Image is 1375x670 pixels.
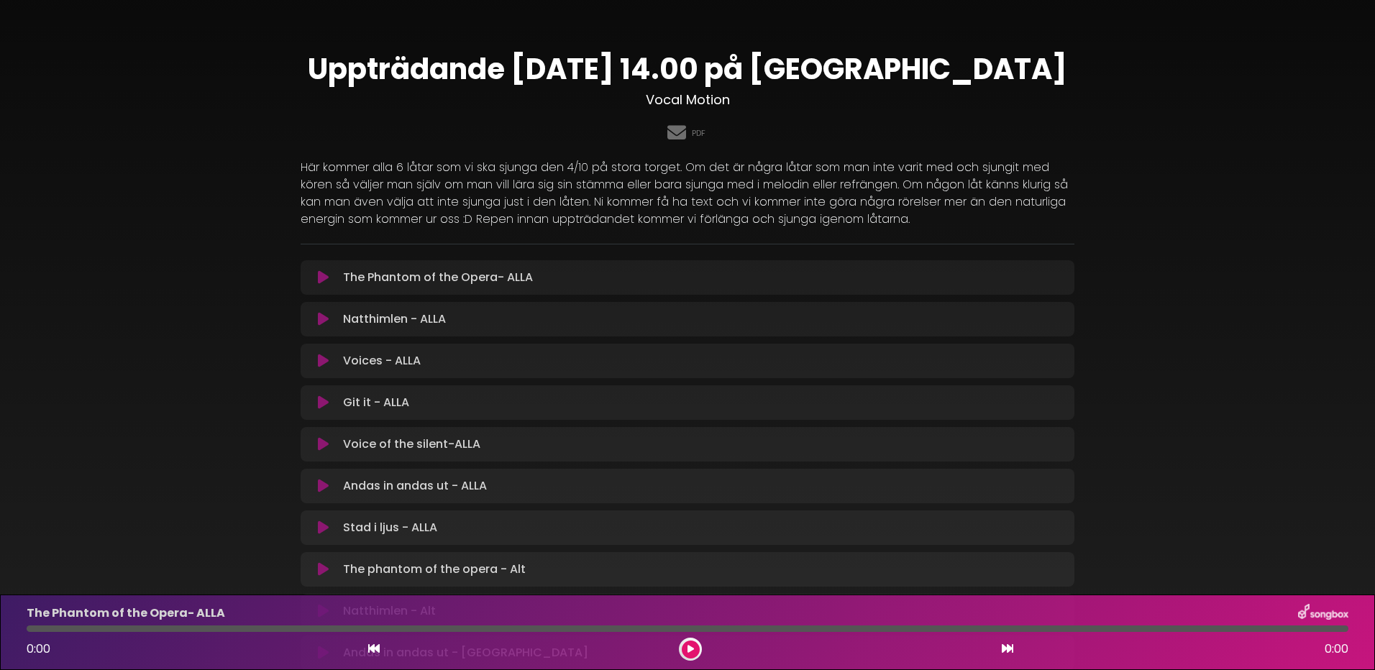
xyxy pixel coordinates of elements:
[1325,641,1348,658] span: 0:00
[343,352,421,370] p: Voices - ALLA
[343,519,437,536] p: Stad i ljus - ALLA
[1298,604,1348,623] img: songbox-logo-white.png
[343,436,480,453] p: Voice of the silent-ALLA
[343,311,446,328] p: Natthimlen - ALLA
[343,269,533,286] p: The Phantom of the Opera- ALLA
[343,561,526,578] p: The phantom of the opera - Alt
[301,92,1074,108] h3: Vocal Motion
[692,127,705,139] a: PDF
[301,52,1074,86] h1: Uppträdande [DATE] 14.00 på [GEOGRAPHIC_DATA]
[27,641,50,657] span: 0:00
[343,477,487,495] p: Andas in andas ut - ALLA
[301,159,1074,228] p: Här kommer alla 6 låtar som vi ska sjunga den 4/10 på stora torget. Om det är några låtar som man...
[343,394,409,411] p: Git it - ALLA
[27,605,225,622] p: The Phantom of the Opera- ALLA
